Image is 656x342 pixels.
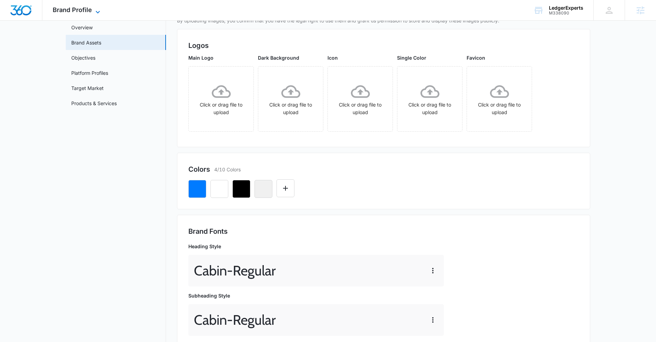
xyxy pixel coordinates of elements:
a: Target Market [71,84,104,92]
p: Main Logo [188,54,254,61]
div: Click or drag file to upload [328,82,393,116]
p: Subheading Style [188,292,444,299]
div: Click or drag file to upload [258,82,323,116]
button: Remove [232,180,250,198]
a: Products & Services [71,100,117,107]
p: Favicon [467,54,532,61]
div: account id [549,11,583,16]
h2: Colors [188,164,210,174]
p: Cabin - Regular [194,260,276,281]
a: Platform Profiles [71,69,108,77]
p: Single Color [397,54,462,61]
h2: Logos [188,40,579,51]
button: Remove [210,180,228,198]
h2: Brand Fonts [188,226,579,237]
div: Click or drag file to upload [397,82,462,116]
span: Click or drag file to upload [467,67,532,131]
a: Brand Assets [71,39,101,46]
span: Click or drag file to upload [328,67,393,131]
button: Edit Color [277,179,294,197]
span: Brand Profile [53,6,92,13]
div: Click or drag file to upload [467,82,532,116]
span: Click or drag file to upload [258,67,323,131]
p: Icon [327,54,393,61]
span: Click or drag file to upload [397,67,462,131]
a: Overview [71,24,93,31]
div: Click or drag file to upload [189,82,253,116]
p: Dark Background [258,54,323,61]
p: Cabin - Regular [194,310,276,330]
button: Remove [188,180,206,198]
div: account name [549,5,583,11]
p: 4/10 Colors [214,166,241,173]
button: Remove [254,180,272,198]
p: Heading Style [188,243,444,250]
span: Click or drag file to upload [189,67,253,131]
a: Objectives [71,54,95,61]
